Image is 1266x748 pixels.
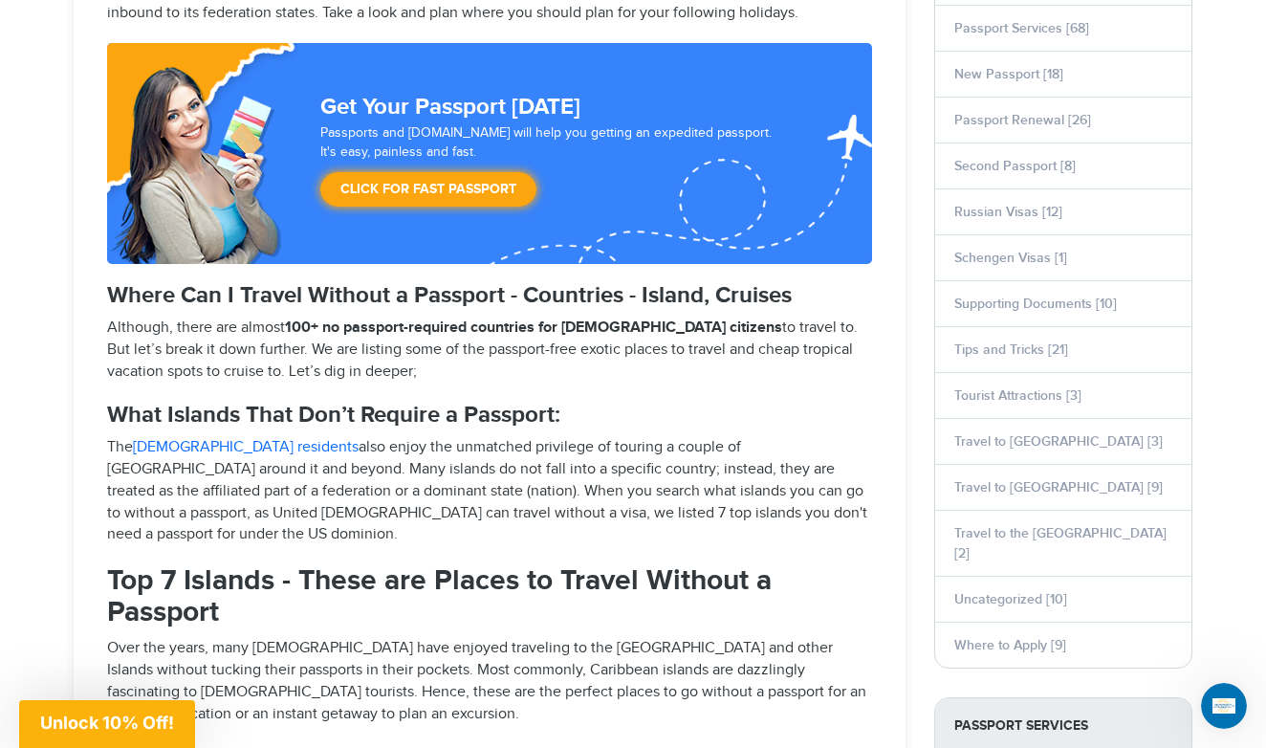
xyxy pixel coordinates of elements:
span: Unlock 10% Off! [40,713,174,733]
a: Passport Renewal [26] [954,112,1091,128]
div: Passports and [DOMAIN_NAME] will help you getting an expedited passport. It's easy, painless and ... [313,124,790,216]
a: Passport Services [68] [954,20,1089,36]
a: Tips and Tricks [21] [954,341,1068,358]
a: Travel to [GEOGRAPHIC_DATA] [3] [954,433,1163,450]
strong: 100+ no passport-required countries for [DEMOGRAPHIC_DATA] citizens [285,319,782,337]
strong: Where Can I Travel Without a Passport - Countries - Island, Cruises [107,281,792,309]
a: [DEMOGRAPHIC_DATA] residents [133,438,359,456]
p: Although, there are almost to travel to. But let’s break it down further. We are listing some of ... [107,318,872,384]
a: Travel to the [GEOGRAPHIC_DATA] [2] [954,525,1167,561]
p: The also enjoy the unmatched privilege of touring a couple of [GEOGRAPHIC_DATA] around it and bey... [107,437,872,546]
a: Russian Visas [12] [954,204,1062,220]
a: Where to Apply [9] [954,637,1066,653]
div: Unlock 10% Off! [19,700,195,748]
strong: Get Your Passport [DATE] [320,93,580,121]
a: Supporting Documents [10] [954,296,1117,312]
a: Schengen Visas [1] [954,250,1067,266]
iframe: Intercom live chat [1201,683,1247,729]
a: Uncategorized [10] [954,591,1067,607]
strong: Top 7 Islands - These are Places to Travel Without a Passport [107,563,772,629]
p: Over the years, many [DEMOGRAPHIC_DATA] have enjoyed traveling to the [GEOGRAPHIC_DATA] and other... [107,638,872,725]
a: New Passport [18] [954,66,1063,82]
a: Tourist Attractions [3] [954,387,1081,404]
a: Second Passport [8] [954,158,1076,174]
a: Click for Fast Passport [320,172,536,207]
strong: What Islands That Don’t Require a Passport: [107,401,560,429]
a: Travel to [GEOGRAPHIC_DATA] [9] [954,479,1163,495]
